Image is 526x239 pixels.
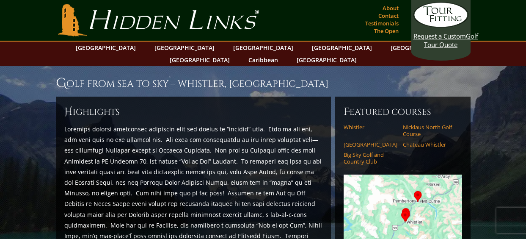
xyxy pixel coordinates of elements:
[386,42,455,54] a: [GEOGRAPHIC_DATA]
[169,75,171,81] sup: ™
[344,105,462,119] h6: Featured Courses
[413,32,466,40] span: Request a Custom
[403,124,457,138] a: Nicklaus North Golf Course
[64,105,322,119] h6: ighlights
[64,105,73,119] span: H
[413,2,468,49] a: Request a CustomGolf Tour Quote
[344,124,397,131] a: Whistler
[344,151,397,165] a: Big Sky Golf and Country Club
[150,42,219,54] a: [GEOGRAPHIC_DATA]
[380,2,401,14] a: About
[244,54,282,66] a: Caribbean
[56,75,471,92] h1: Golf from Sea to Sky – Whistler, [GEOGRAPHIC_DATA]
[229,42,297,54] a: [GEOGRAPHIC_DATA]
[292,54,361,66] a: [GEOGRAPHIC_DATA]
[344,141,397,148] a: [GEOGRAPHIC_DATA]
[376,10,401,22] a: Contact
[363,17,401,29] a: Testimonials
[372,25,401,37] a: The Open
[403,141,457,148] a: Chateau Whistler
[72,42,140,54] a: [GEOGRAPHIC_DATA]
[308,42,376,54] a: [GEOGRAPHIC_DATA]
[165,54,234,66] a: [GEOGRAPHIC_DATA]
